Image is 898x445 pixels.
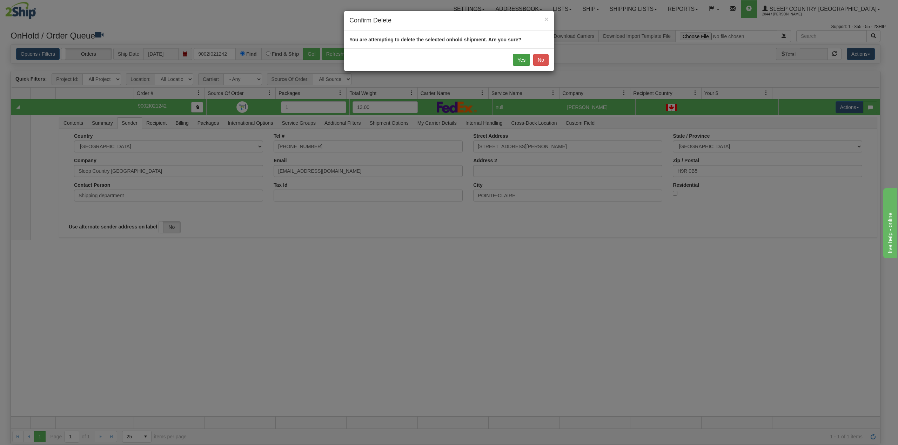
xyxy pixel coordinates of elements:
button: No [533,54,549,66]
div: live help - online [5,4,65,13]
button: Close [544,15,549,23]
strong: You are attempting to delete the selected onhold shipment. Are you sure? [349,37,521,42]
button: Yes [513,54,530,66]
h4: Confirm Delete [349,16,549,25]
iframe: chat widget [882,187,897,258]
span: × [544,15,549,23]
